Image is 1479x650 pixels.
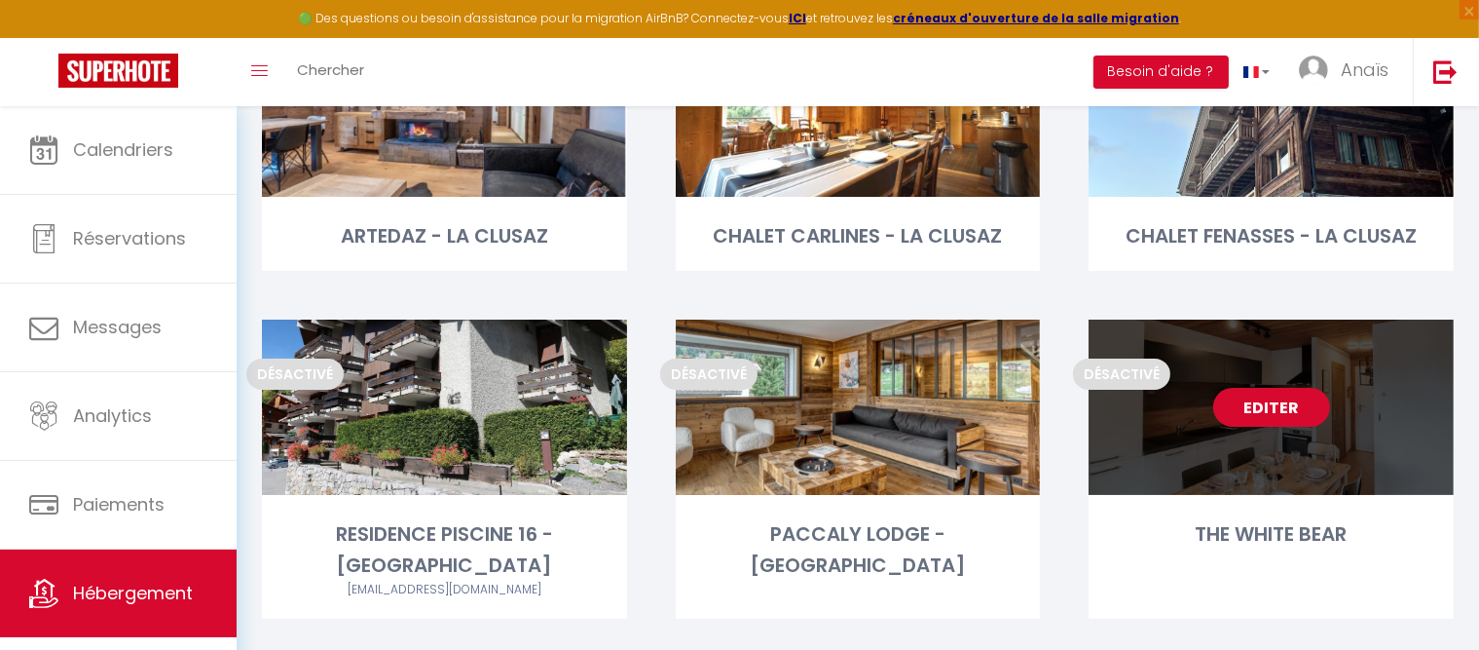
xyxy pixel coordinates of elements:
span: Désactivé [1073,359,1170,390]
img: Super Booking [58,54,178,88]
a: Editer [1213,388,1330,427]
a: ICI [789,10,806,26]
div: RESIDENCE PISCINE 16 - [GEOGRAPHIC_DATA] [262,519,627,581]
span: Réservations [73,226,186,250]
button: Besoin d'aide ? [1093,56,1229,89]
a: créneaux d'ouverture de la salle migration [893,10,1179,26]
div: THE WHITE BEAR [1089,519,1454,550]
div: PACCALY LODGE - [GEOGRAPHIC_DATA] [676,519,1041,581]
div: CHALET CARLINES - LA CLUSAZ [676,221,1041,251]
span: Paiements [73,492,165,516]
div: CHALET FENASSES - LA CLUSAZ [1089,221,1454,251]
span: Analytics [73,403,152,428]
img: logout [1433,59,1458,84]
span: Calendriers [73,137,173,162]
span: Désactivé [246,359,344,390]
button: Ouvrir le widget de chat LiveChat [16,8,74,66]
img: ... [1299,56,1328,85]
span: Désactivé [660,359,758,390]
span: Chercher [297,59,364,80]
a: ... Anaïs [1284,38,1413,106]
div: Airbnb [262,581,627,599]
a: Chercher [282,38,379,106]
span: Messages [73,315,162,339]
span: Hébergement [73,581,193,605]
span: Anaïs [1341,57,1388,82]
div: ARTEDAZ - LA CLUSAZ [262,221,627,251]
